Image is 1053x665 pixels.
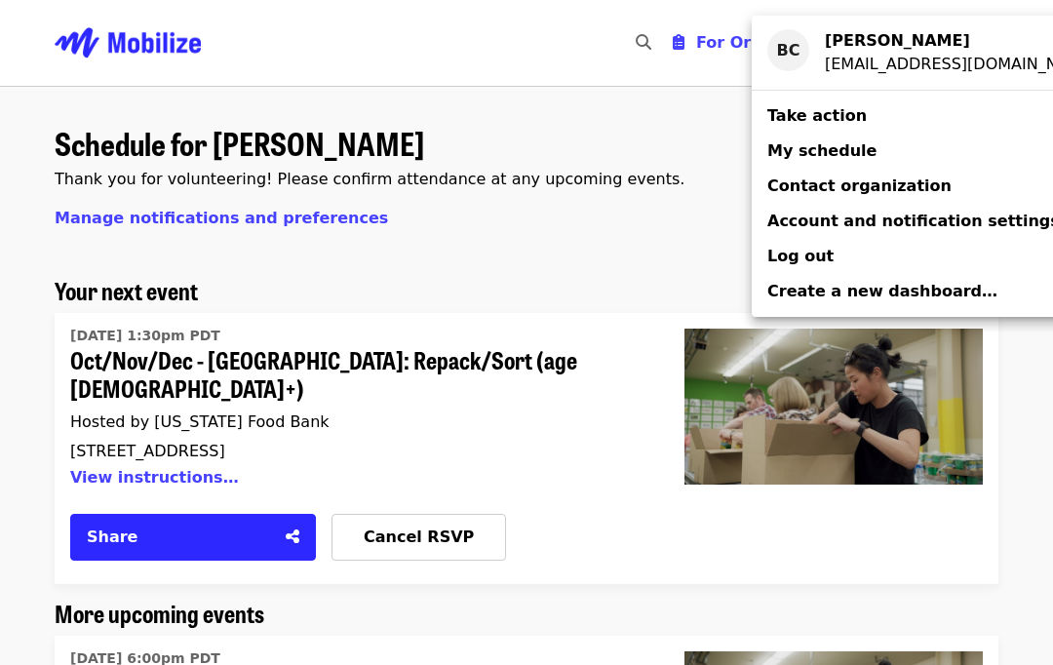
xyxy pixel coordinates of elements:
span: Take action [767,106,867,125]
span: Create a new dashboard… [767,282,997,300]
span: My schedule [767,141,877,160]
div: BC [767,29,809,71]
span: Log out [767,247,834,265]
strong: [PERSON_NAME] [825,31,970,50]
span: Contact organization [767,176,952,195]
